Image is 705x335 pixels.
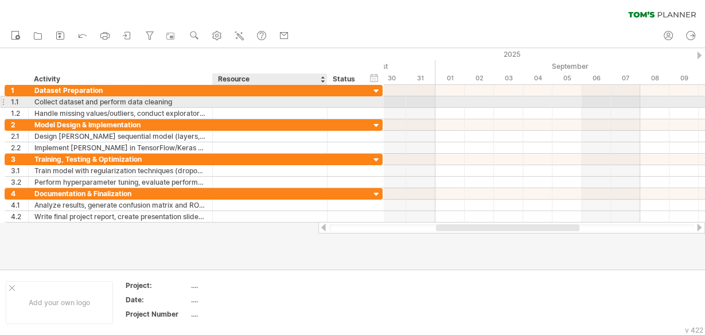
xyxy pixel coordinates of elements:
[494,72,523,84] div: Wednesday, 3 September 2025
[11,85,28,96] div: 1
[523,72,552,84] div: Thursday, 4 September 2025
[218,73,321,85] div: Resource
[11,200,28,211] div: 4.1
[582,72,611,84] div: Saturday, 6 September 2025
[126,295,189,305] div: Date:
[435,72,465,84] div: Monday, 1 September 2025
[126,309,189,319] div: Project Number
[34,85,207,96] div: Dataset Preparation
[34,188,207,199] div: Documentation & Finalization
[34,200,207,211] div: Analyze results, generate confusion matrix and ROC curves, and prepare visualizations
[34,131,207,142] div: Design [PERSON_NAME] sequential model (layers, activations, hyperparameters)
[11,108,28,119] div: 1.2
[191,295,287,305] div: ....
[465,72,494,84] div: Tuesday, 2 September 2025
[669,72,699,84] div: Tuesday, 9 September 2025
[552,72,582,84] div: Friday, 5 September 2025
[34,108,207,119] div: Handle missing values/outliers, conduct exploratory data analysis (EDA), and finalize preprocessing
[34,177,207,188] div: Perform hyperparameter tuning, evaluate performance metrics (accuracy, sensitivity, specificity, ...
[11,131,28,142] div: 2.1
[333,73,358,85] div: Status
[34,165,207,176] div: Train model with regularization techniques (dropout, weight decay)
[11,96,28,107] div: 1.1
[34,154,207,165] div: Training, Testing & Optimization
[11,177,28,188] div: 3.2
[34,119,207,130] div: Model Design & Implementation
[11,142,28,153] div: 2.2
[406,72,435,84] div: Sunday, 31 August 2025
[34,142,207,153] div: Implement [PERSON_NAME] in TensorFlow/Keras or PyTorch, run baseline training, and refine pipeline
[191,309,287,319] div: ....
[11,211,28,222] div: 4.2
[126,281,189,290] div: Project:
[11,188,28,199] div: 4
[34,211,207,222] div: Write final project report, create presentation slides/demo, proof-read, and finalize submission
[11,154,28,165] div: 3
[611,72,640,84] div: Sunday, 7 September 2025
[640,72,669,84] div: Monday, 8 September 2025
[6,281,113,324] div: Add your own logo
[191,281,287,290] div: ....
[11,119,28,130] div: 2
[11,165,28,176] div: 3.1
[34,73,206,85] div: Activity
[685,326,703,334] div: v 422
[34,96,207,107] div: Collect dataset and perform data cleaning
[377,72,406,84] div: Saturday, 30 August 2025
